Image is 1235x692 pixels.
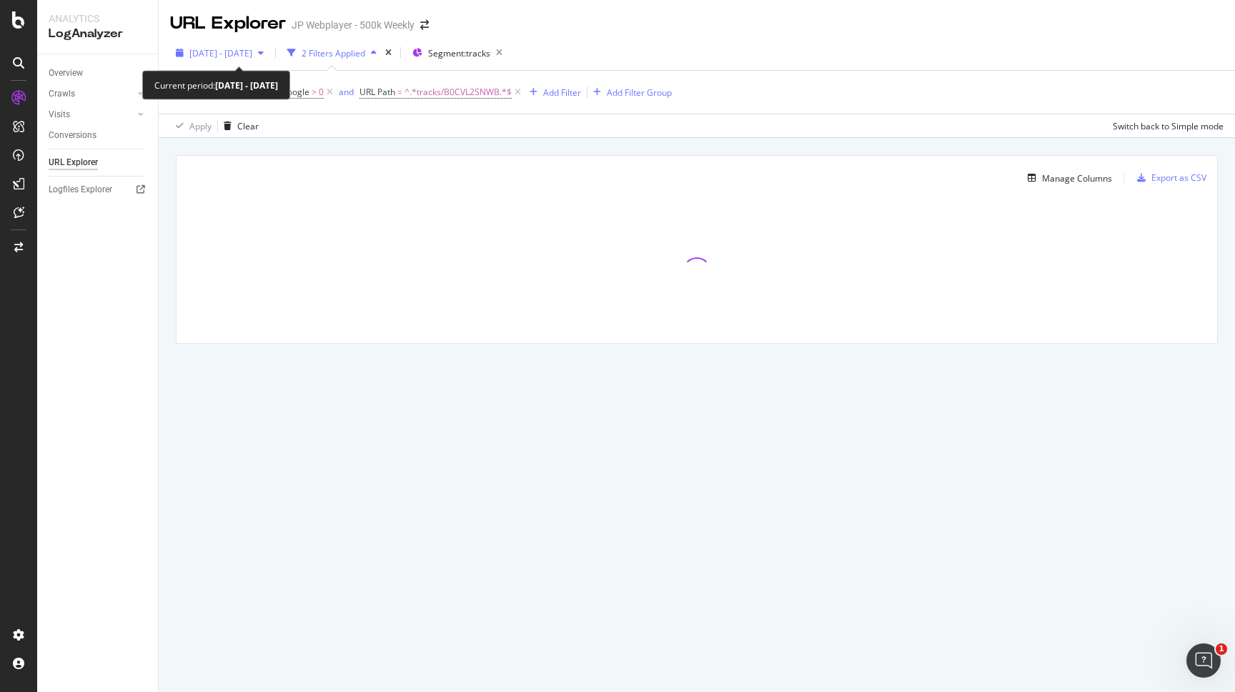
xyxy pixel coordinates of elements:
span: 0 [319,82,324,102]
button: Manage Columns [1022,169,1112,187]
a: URL Explorer [49,155,148,170]
div: Export as CSV [1151,172,1206,184]
a: Overview [49,66,148,81]
button: Clear [218,114,259,137]
button: Add Filter [524,84,581,101]
div: Current period: [154,77,278,94]
a: Logfiles Explorer [49,182,148,197]
div: Overview [49,66,83,81]
div: URL Explorer [49,155,98,170]
div: Apply [189,120,212,132]
div: LogAnalyzer [49,26,147,42]
button: Apply [170,114,212,137]
button: 2 Filters Applied [282,41,382,64]
div: Analytics [49,11,147,26]
div: Crawls [49,86,75,102]
div: Switch back to Simple mode [1113,120,1224,132]
b: [DATE] - [DATE] [215,79,278,92]
button: [DATE] - [DATE] [170,41,269,64]
div: times [382,46,395,60]
div: arrow-right-arrow-left [420,20,429,30]
button: Segment:tracks [407,41,508,64]
span: URL Path [359,86,395,98]
a: Visits [49,107,134,122]
span: ^.*tracks/B0CVL2SNWB.*$ [405,82,512,102]
a: Conversions [49,128,148,143]
div: URL Explorer [170,11,286,36]
div: Manage Columns [1042,172,1112,184]
div: JP Webplayer - 500k Weekly [292,18,415,32]
div: 2 Filters Applied [302,47,365,59]
span: [DATE] - [DATE] [189,47,252,59]
div: Add Filter [543,86,581,99]
div: Visits [49,107,70,122]
div: and [339,86,354,98]
a: Crawls [49,86,134,102]
button: and [339,85,354,99]
button: Switch back to Simple mode [1107,114,1224,137]
span: = [397,86,402,98]
span: Segment: tracks [428,47,490,59]
button: Export as CSV [1131,167,1206,189]
button: Add Filter Group [587,84,672,101]
span: > [312,86,317,98]
div: Clear [237,120,259,132]
div: Conversions [49,128,96,143]
div: Logfiles Explorer [49,182,112,197]
iframe: Intercom live chat [1186,643,1221,678]
div: Add Filter Group [607,86,672,99]
span: 1 [1216,643,1227,655]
